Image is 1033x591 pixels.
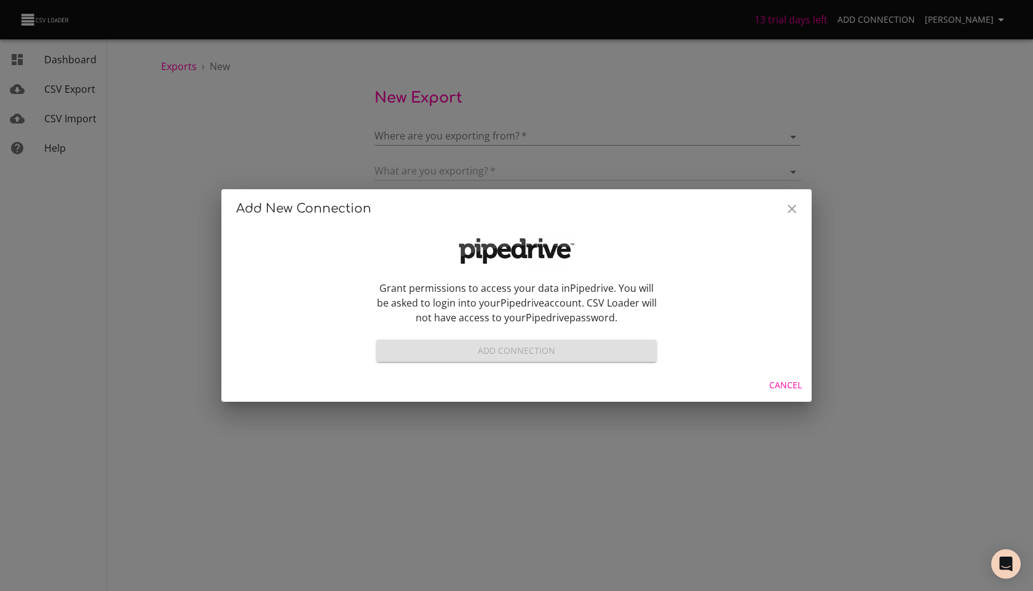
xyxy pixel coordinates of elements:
button: Cancel [764,374,807,397]
h2: Add New Connection [236,199,797,219]
div: Open Intercom Messenger [991,549,1021,579]
span: Cancel [769,378,802,393]
button: Close [777,194,807,224]
img: logo-x4-39b9a7149d7ad8aeb68e2e7287ff7c88.png [455,233,578,268]
p: Grant permissions to access your data in Pipedrive . You will be asked to login into your Pipedri... [376,281,657,325]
